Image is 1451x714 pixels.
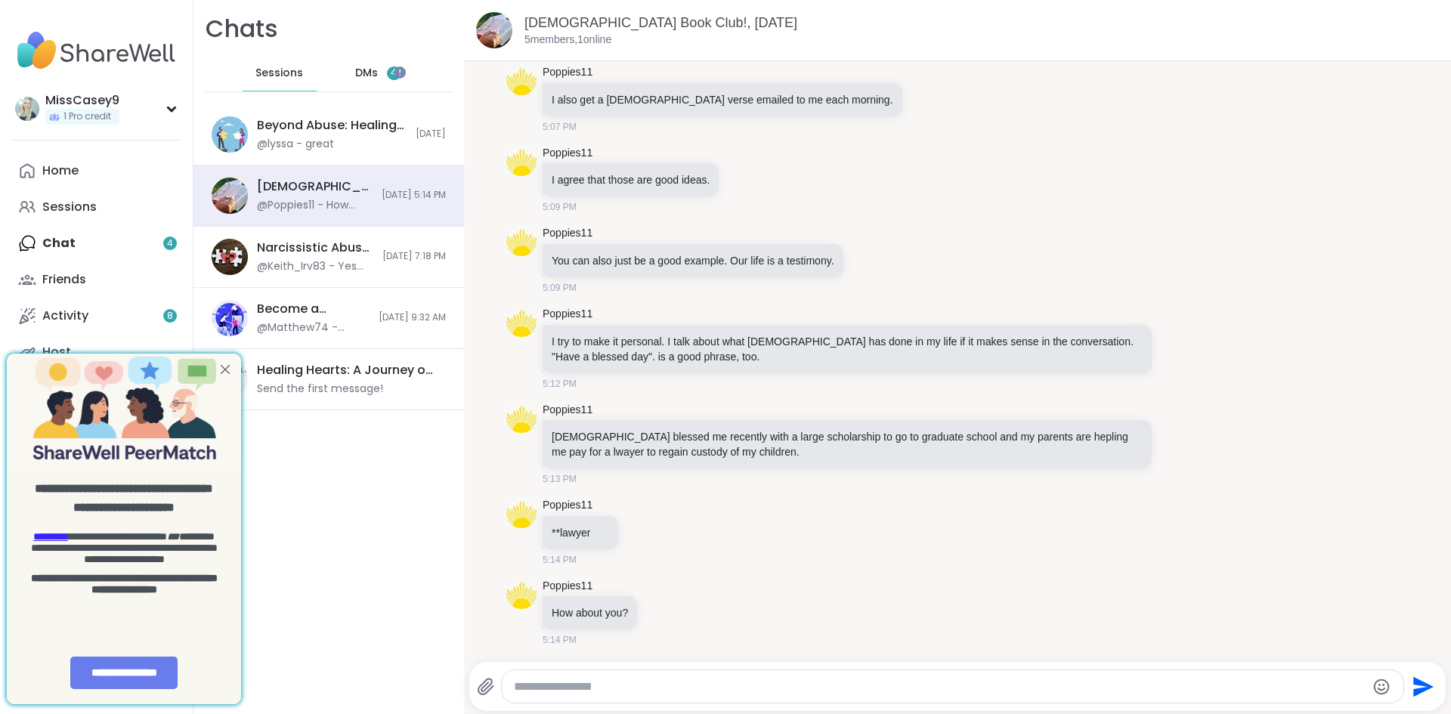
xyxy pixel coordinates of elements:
[552,253,834,268] p: You can also just be a good example. Our life is a testimony.
[506,579,537,609] img: https://sharewell-space-live.sfo3.digitaloceanspaces.com/user-generated/49c56288-ac14-48c1-a152-3...
[552,172,710,187] p: I agree that those are good ideas.
[416,128,446,141] span: [DATE]
[506,307,537,337] img: https://sharewell-space-live.sfo3.digitaloceanspaces.com/user-generated/49c56288-ac14-48c1-a152-3...
[543,553,577,567] span: 5:14 PM
[257,259,373,274] div: @Keith_Irv83 - Yes they dont
[394,66,406,79] iframe: Spotlight
[379,311,446,324] span: [DATE] 9:32 AM
[543,307,592,322] a: Poppies11
[543,472,577,486] span: 5:13 PM
[391,66,397,79] span: 4
[257,301,370,317] div: Become a ShareWell Host, [DATE]
[543,498,592,513] a: Poppies11
[543,120,577,134] span: 5:07 PM
[552,334,1143,364] p: I try to make it personal. I talk about what [DEMOGRAPHIC_DATA] has done in my life if it makes s...
[257,320,370,335] div: @Matthew74 - Thanks again
[552,429,1143,459] p: [DEMOGRAPHIC_DATA] blessed me recently with a large scholarship to go to graduate school and my p...
[382,189,446,202] span: [DATE] 5:14 PM
[552,605,628,620] p: How about you?
[514,679,1366,694] textarea: Type your message
[7,354,241,704] div: entering slideout
[543,281,577,295] span: 5:09 PM
[1372,678,1391,696] button: Emoji picker
[543,633,577,647] span: 5:14 PM
[257,178,373,195] div: [DEMOGRAPHIC_DATA] Book Club!, [DATE]
[257,240,373,256] div: Narcissistic Abuse Support Group (90min), [DATE]
[355,66,378,81] span: DMs
[476,12,512,48] img: Biblical Book Club!, Aug 07
[257,362,437,379] div: Healing Hearts: A Journey of Growth and Strength, [DATE]
[543,403,592,418] a: Poppies11
[552,92,893,107] p: I also get a [DEMOGRAPHIC_DATA] verse emailed to me each morning.
[506,403,537,433] img: https://sharewell-space-live.sfo3.digitaloceanspaces.com/user-generated/49c56288-ac14-48c1-a152-3...
[1404,669,1438,703] button: Send
[524,32,611,48] p: 5 members, 1 online
[70,657,178,689] div: Join the Waitlist
[543,65,592,80] a: Poppies11
[255,66,303,81] span: Sessions
[257,382,383,397] div: Send the first message!
[257,117,407,134] div: Beyond Abuse: Healing After No-Contact, [DATE]
[257,198,373,213] div: @Poppies11 - How about you?
[506,498,537,528] img: https://sharewell-space-live.sfo3.digitaloceanspaces.com/user-generated/49c56288-ac14-48c1-a152-3...
[543,146,592,161] a: Poppies11
[506,226,537,256] img: https://sharewell-space-live.sfo3.digitaloceanspaces.com/user-generated/49c56288-ac14-48c1-a152-3...
[382,250,446,263] span: [DATE] 7:18 PM
[543,226,592,241] a: Poppies11
[543,200,577,214] span: 5:09 PM
[257,137,334,152] div: @lyssa - great
[506,146,537,176] img: https://sharewell-space-live.sfo3.digitaloceanspaces.com/user-generated/49c56288-ac14-48c1-a152-3...
[524,15,797,30] a: [DEMOGRAPHIC_DATA] Book Club!, [DATE]
[543,579,592,594] a: Poppies11
[7,353,241,468] img: 1836296980747199.png
[543,377,577,391] span: 5:12 PM
[506,65,537,95] img: https://sharewell-space-live.sfo3.digitaloceanspaces.com/user-generated/49c56288-ac14-48c1-a152-3...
